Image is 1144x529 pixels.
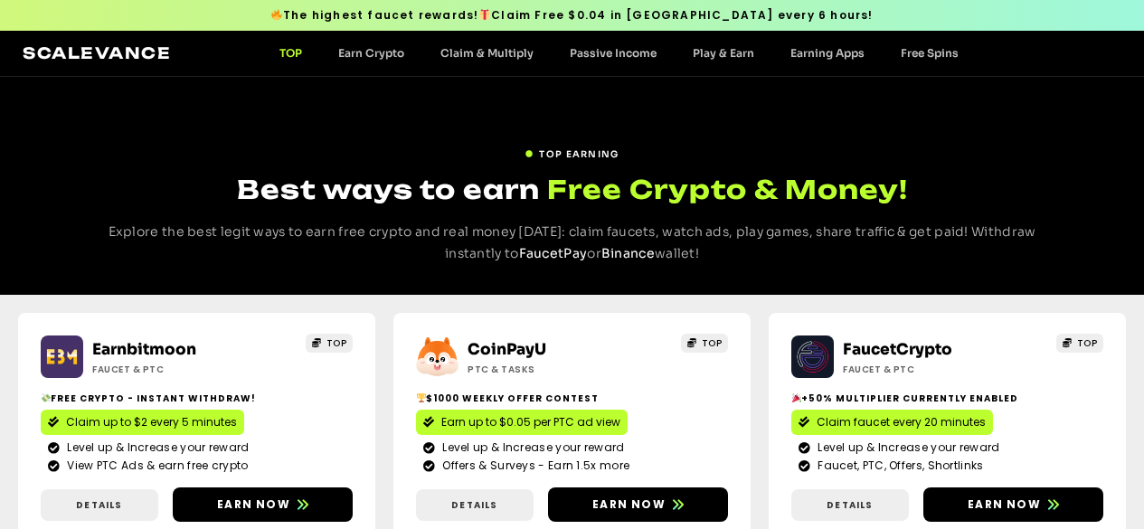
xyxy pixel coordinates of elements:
[547,172,908,207] span: Free Crypto & Money!
[417,393,426,402] img: 🏆
[592,496,666,513] span: Earn now
[23,43,171,62] a: Scalevance
[1056,334,1103,353] a: TOP
[791,489,909,521] a: Details
[883,46,977,60] a: Free Spins
[438,439,624,456] span: Level up & Increase your reward
[41,392,353,405] h2: Free crypto - Instant withdraw!
[92,340,196,359] a: Earnbitmoon
[792,393,801,402] img: 🎉
[261,46,320,60] a: TOP
[525,140,619,161] a: TOP EARNING
[601,245,655,261] a: Binance
[237,174,540,205] span: Best ways to earn
[438,458,629,474] span: Offers & Surveys - Earn 1.5x more
[539,147,619,161] span: TOP EARNING
[552,46,675,60] a: Passive Income
[702,336,723,350] span: TOP
[261,46,977,60] nav: Menu
[326,336,347,350] span: TOP
[968,496,1041,513] span: Earn now
[173,487,353,522] a: Earn now
[441,414,620,430] span: Earn up to $0.05 per PTC ad view
[62,458,248,474] span: View PTC Ads & earn free crypto
[62,439,249,456] span: Level up & Increase your reward
[843,363,1006,376] h2: Faucet & PTC
[416,410,628,435] a: Earn up to $0.05 per PTC ad view
[416,489,534,521] a: Details
[791,392,1103,405] h2: +50% Multiplier currently enabled
[416,392,728,405] h2: $1000 Weekly Offer contest
[923,487,1103,522] a: Earn now
[42,393,51,402] img: 💸
[675,46,772,60] a: Play & Earn
[270,7,873,24] span: The highest faucet rewards! Claim Free $0.04 in [GEOGRAPHIC_DATA] every 6 hours!
[41,489,158,521] a: Details
[41,410,244,435] a: Claim up to $2 every 5 minutes
[102,222,1043,265] p: Explore the best legit ways to earn free crypto and real money [DATE]: claim faucets, watch ads, ...
[451,498,497,512] span: Details
[479,9,490,20] img: 🎁
[1077,336,1098,350] span: TOP
[217,496,290,513] span: Earn now
[76,498,122,512] span: Details
[772,46,883,60] a: Earning Apps
[827,498,873,512] span: Details
[519,245,588,261] a: FaucetPay
[813,458,983,474] span: Faucet, PTC, Offers, Shortlinks
[306,334,353,353] a: TOP
[422,46,552,60] a: Claim & Multiply
[548,487,728,522] a: Earn now
[817,414,986,430] span: Claim faucet every 20 minutes
[92,363,255,376] h2: Faucet & PTC
[468,340,546,359] a: CoinPayU
[813,439,999,456] span: Level up & Increase your reward
[791,410,993,435] a: Claim faucet every 20 minutes
[681,334,728,353] a: TOP
[843,340,952,359] a: FaucetCrypto
[468,363,630,376] h2: ptc & Tasks
[320,46,422,60] a: Earn Crypto
[271,9,282,20] img: 🔥
[66,414,237,430] span: Claim up to $2 every 5 minutes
